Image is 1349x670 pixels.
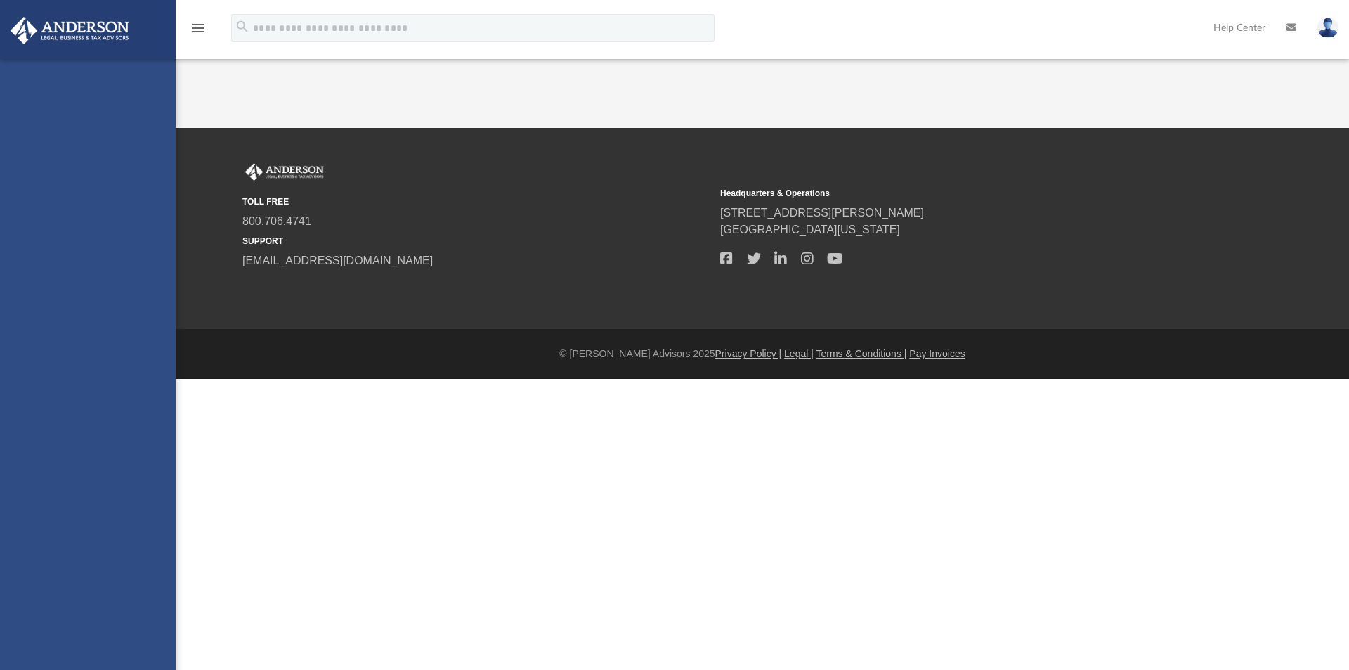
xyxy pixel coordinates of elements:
a: Pay Invoices [909,348,965,359]
a: Privacy Policy | [715,348,782,359]
i: menu [190,20,207,37]
a: [GEOGRAPHIC_DATA][US_STATE] [720,224,900,236]
i: search [235,19,250,34]
a: 800.706.4741 [242,215,311,227]
a: [STREET_ADDRESS][PERSON_NAME] [720,207,924,219]
a: [EMAIL_ADDRESS][DOMAIN_NAME] [242,255,433,266]
small: TOLL FREE [242,195,710,208]
img: Anderson Advisors Platinum Portal [6,17,133,44]
a: Terms & Conditions | [816,348,907,359]
a: Legal | [784,348,814,359]
div: © [PERSON_NAME] Advisors 2025 [176,347,1349,361]
small: Headquarters & Operations [720,187,1188,200]
small: SUPPORT [242,235,710,247]
img: User Pic [1317,18,1338,38]
a: menu [190,27,207,37]
img: Anderson Advisors Platinum Portal [242,163,327,181]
